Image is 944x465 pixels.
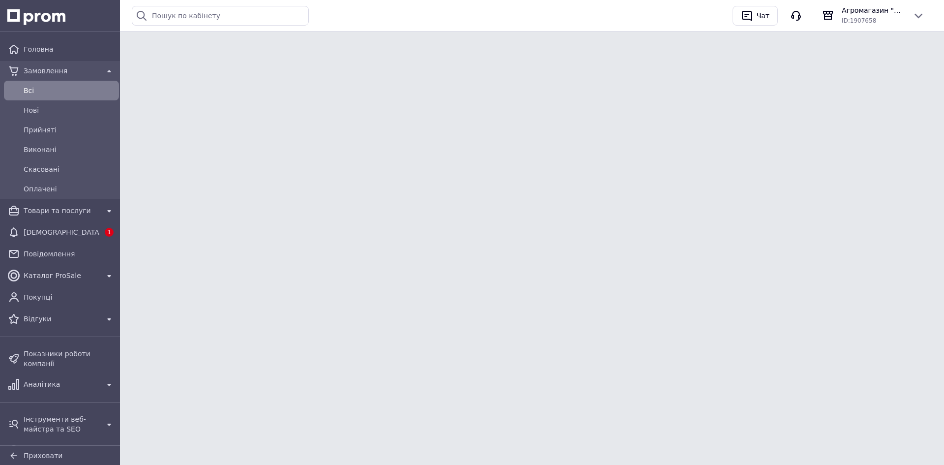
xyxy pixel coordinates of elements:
span: Приховати [24,452,62,460]
span: Всi [24,86,115,95]
span: Виконані [24,145,115,155]
span: Нові [24,105,115,115]
span: Прийняті [24,125,115,135]
span: Товари та послуги [24,206,99,216]
span: [DEMOGRAPHIC_DATA] [24,227,99,237]
span: 1 [105,228,114,237]
span: Інструменти веб-майстра та SEO [24,414,99,434]
span: Замовлення [24,66,99,76]
span: Показники роботи компанії [24,349,115,369]
span: Оплачені [24,184,115,194]
span: Каталог ProSale [24,271,99,280]
span: Агромагазин "ФермерРОСТ" [842,5,905,15]
input: Пошук по кабінету [132,6,309,26]
span: Покупці [24,292,115,302]
span: Головна [24,44,115,54]
span: Скасовані [24,164,115,174]
span: Аналітика [24,379,99,389]
div: Чат [755,8,771,23]
button: Чат [733,6,778,26]
span: Відгуки [24,314,99,324]
span: Управління сайтом [24,445,99,455]
span: ID: 1907658 [842,17,876,24]
span: Повідомлення [24,249,115,259]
